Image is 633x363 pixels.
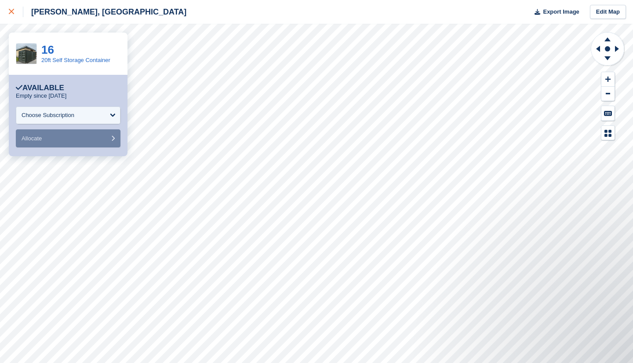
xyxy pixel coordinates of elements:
[16,92,66,99] p: Empty since [DATE]
[601,106,615,121] button: Keyboard Shortcuts
[601,72,615,87] button: Zoom In
[22,135,42,142] span: Allocate
[16,129,120,147] button: Allocate
[23,7,186,17] div: [PERSON_NAME], [GEOGRAPHIC_DATA]
[41,43,54,56] a: 16
[22,111,74,120] div: Choose Subscription
[601,126,615,140] button: Map Legend
[16,84,64,92] div: Available
[590,5,626,19] a: Edit Map
[529,5,579,19] button: Export Image
[543,7,579,16] span: Export Image
[41,57,110,63] a: 20ft Self Storage Container
[601,87,615,101] button: Zoom Out
[16,44,36,64] img: Blank%20240%20x%20240.jpg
